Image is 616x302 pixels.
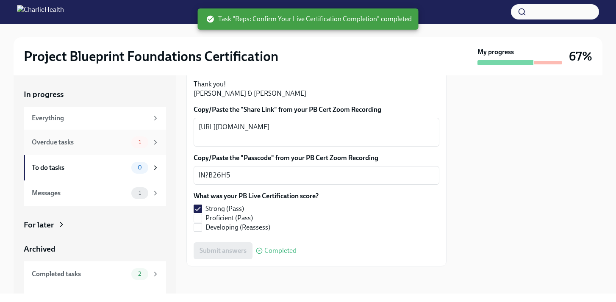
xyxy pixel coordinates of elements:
[569,49,592,64] h3: 67%
[264,247,297,254] span: Completed
[24,261,166,287] a: Completed tasks2
[24,219,54,230] div: For later
[205,213,253,223] span: Proficient (Pass)
[199,170,434,180] textarea: lN?B26H5
[199,122,434,142] textarea: [URL][DOMAIN_NAME]
[24,155,166,180] a: To do tasks0
[133,164,147,171] span: 0
[194,80,439,98] p: Thank you! [PERSON_NAME] & [PERSON_NAME]
[24,89,166,100] a: In progress
[32,269,128,279] div: Completed tasks
[133,271,146,277] span: 2
[194,153,439,163] label: Copy/Paste the "Passcode" from your PB Cert Zoom Recording
[24,219,166,230] a: For later
[24,180,166,206] a: Messages1
[32,138,128,147] div: Overdue tasks
[205,223,270,232] span: Developing (Reassess)
[205,204,244,213] span: Strong (Pass)
[32,188,128,198] div: Messages
[194,191,319,201] label: What was your PB Live Certification score?
[24,130,166,155] a: Overdue tasks1
[24,244,166,255] a: Archived
[17,5,64,19] img: CharlieHealth
[24,48,278,65] h2: Project Blueprint Foundations Certification
[194,105,439,114] label: Copy/Paste the "Share Link" from your PB Cert Zoom Recording
[32,163,128,172] div: To do tasks
[133,190,146,196] span: 1
[133,139,146,145] span: 1
[206,14,412,24] span: Task "Reps: Confirm Your Live Certification Completion" completed
[24,107,166,130] a: Everything
[477,47,514,57] strong: My progress
[32,114,148,123] div: Everything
